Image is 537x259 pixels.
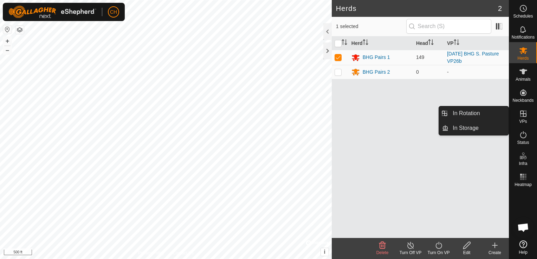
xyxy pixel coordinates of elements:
[8,6,96,18] img: Gallagher Logo
[517,56,529,60] span: Herds
[413,36,444,50] th: Head
[324,249,325,255] span: i
[513,217,534,238] div: Open chat
[519,250,528,254] span: Help
[516,77,531,81] span: Animals
[406,19,491,34] input: Search (S)
[444,36,509,50] th: VP
[376,250,389,255] span: Delete
[3,25,12,34] button: Reset Map
[512,35,535,39] span: Notifications
[448,106,509,120] a: In Rotation
[447,51,499,64] a: [DATE] BHG S. Pasture VP26b
[448,121,509,135] a: In Storage
[519,119,527,124] span: VPs
[3,37,12,45] button: +
[428,40,434,46] p-sorticon: Activate to sort
[453,250,481,256] div: Edit
[416,69,419,75] span: 0
[453,124,479,132] span: In Storage
[336,4,498,13] h2: Herds
[513,14,533,18] span: Schedules
[454,40,459,46] p-sorticon: Activate to sort
[439,121,509,135] li: In Storage
[515,182,532,187] span: Heatmap
[439,106,509,120] li: In Rotation
[110,8,117,16] span: CH
[396,250,425,256] div: Turn Off VP
[336,23,406,30] span: 1 selected
[453,109,480,118] span: In Rotation
[15,26,24,34] button: Map Layers
[512,98,533,102] span: Neckbands
[416,54,424,60] span: 149
[173,250,194,256] a: Contact Us
[444,65,509,79] td: -
[342,40,347,46] p-sorticon: Activate to sort
[363,40,368,46] p-sorticon: Activate to sort
[363,68,390,76] div: BHG Pairs 2
[509,238,537,257] a: Help
[3,46,12,54] button: –
[363,54,390,61] div: BHG Pairs 1
[349,36,413,50] th: Herd
[517,140,529,145] span: Status
[425,250,453,256] div: Turn On VP
[138,250,164,256] a: Privacy Policy
[321,248,329,256] button: i
[519,161,527,166] span: Infra
[498,3,502,14] span: 2
[481,250,509,256] div: Create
